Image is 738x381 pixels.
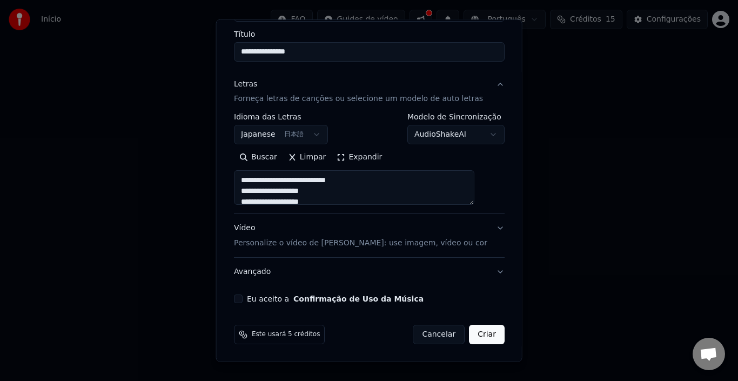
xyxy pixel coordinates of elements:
button: Eu aceito a [293,295,424,303]
button: Expandir [331,149,387,166]
button: LetrasForneça letras de canções ou selecione um modelo de auto letras [234,70,505,113]
label: Idioma das Letras [234,113,328,121]
div: Letras [234,78,257,89]
button: Cancelar [413,325,465,344]
button: Limpar [282,149,331,166]
div: Vídeo [234,223,487,249]
p: Personalize o vídeo de [PERSON_NAME]: use imagem, vídeo ou cor [234,238,487,249]
label: Eu aceito a [247,295,424,303]
button: Avançado [234,258,505,286]
button: VídeoPersonalize o vídeo de [PERSON_NAME]: use imagem, vídeo ou cor [234,214,505,257]
button: Criar [469,325,505,344]
p: Forneça letras de canções ou selecione um modelo de auto letras [234,93,483,104]
span: Este usará 5 créditos [252,330,320,339]
label: Modelo de Sincronização [407,113,504,121]
button: Buscar [234,149,283,166]
div: LetrasForneça letras de canções ou selecione um modelo de auto letras [234,113,505,213]
label: Título [234,30,505,37]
